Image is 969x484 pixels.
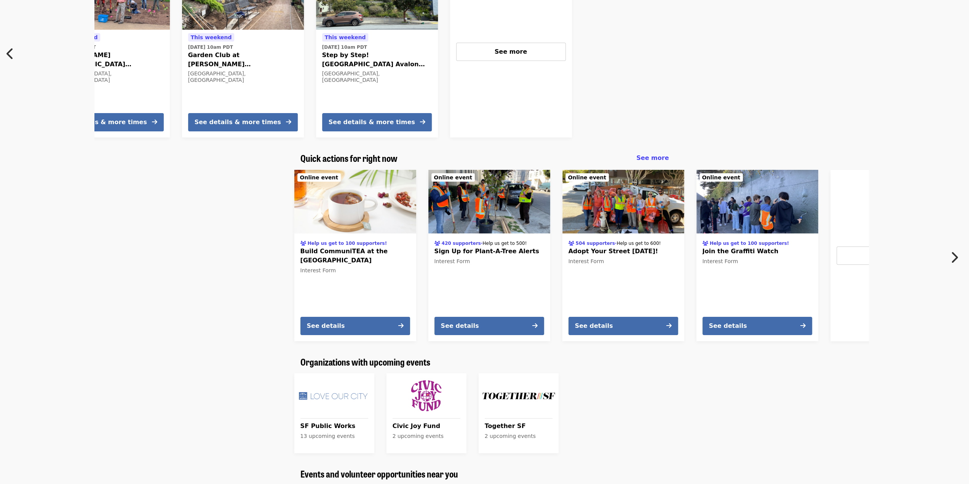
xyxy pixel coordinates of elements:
i: chevron-right icon [950,250,958,265]
span: See more [636,154,669,161]
span: Adopt Your Street [DATE]! [568,247,678,256]
span: 504 supporters [576,241,615,246]
span: Help us get to 500! [482,241,527,246]
time: [DATE] 10am PDT [188,44,233,51]
a: See upcoming events for Civic Joy Fund [386,373,466,453]
button: See details & more times [322,113,432,131]
a: See details for "Adopt Your Street Today!" [562,170,684,341]
div: See details [307,321,345,331]
div: · [434,238,527,247]
div: See details & more times [61,118,147,127]
span: Help us get to 100 supporters! [710,241,789,246]
span: Sign Up for Plant-A-Tree Alerts [434,247,544,256]
i: arrow-right icon [532,322,538,329]
span: Help us get to 100 supporters! [308,241,387,246]
i: arrow-right icon [286,118,291,126]
div: [GEOGRAPHIC_DATA], [GEOGRAPHIC_DATA] [322,70,432,83]
img: Together SF [482,376,556,415]
time: [DATE] 9am PDT [54,44,96,51]
div: Quick actions for right now [294,153,675,164]
span: Quick actions for right now [300,151,397,165]
span: Interest Form [702,258,738,264]
div: 13 upcoming events [300,432,368,440]
a: Quick actions for right now [300,153,397,164]
button: See details [300,317,410,335]
span: Online event [300,174,338,181]
div: See details [441,321,479,331]
button: Next item [944,247,969,268]
img: Join the Graffiti Watch organized by SF Public Works [696,170,818,234]
i: arrow-right icon [152,118,157,126]
div: See details [709,321,747,331]
i: arrow-right icon [398,322,404,329]
img: Sign Up for Plant-A-Tree Alerts organized by SF Public Works [428,170,550,234]
span: This weekend [57,34,98,40]
button: See details & more times [54,113,164,131]
span: Events and volunteer opportunities near you [300,467,458,480]
span: Organizations with upcoming events [300,355,430,368]
span: This weekend [191,34,232,40]
img: Build CommuniTEA at the Street Tree Nursery organized by SF Public Works [294,170,416,234]
a: See upcoming events for Together SF [479,373,559,453]
span: Build CommuniTEA at the [GEOGRAPHIC_DATA] [300,247,410,265]
span: This weekend [325,34,366,40]
div: Organizations with upcoming events [294,356,675,367]
a: See details for "Join the Graffiti Watch" [696,170,818,341]
button: See details & more times [188,113,298,131]
img: SF Public Works [297,376,371,415]
div: See details & more times [329,118,415,127]
span: Online event [702,174,741,181]
button: See details [434,317,544,335]
span: Together SF [485,422,552,431]
div: See details [575,321,613,331]
span: Garden Club at [PERSON_NAME][GEOGRAPHIC_DATA] and The Green In-Between [188,51,298,69]
div: [GEOGRAPHIC_DATA], [GEOGRAPHIC_DATA] [54,70,164,83]
a: See details for "Build CommuniTEA at the Street Tree Nursery" [294,170,416,341]
i: arrow-right icon [800,322,806,329]
div: · [568,238,661,247]
img: Civic Joy Fund [390,376,463,415]
span: Step by Step! [GEOGRAPHIC_DATA] Avalon Gardening Day [322,51,432,69]
i: users icon [702,241,708,246]
a: See more [830,170,952,341]
button: See details [568,317,678,335]
span: Help us get to 600! [616,241,661,246]
span: Interest Form [434,258,470,264]
span: 420 supporters [442,241,481,246]
span: Online event [434,174,473,181]
span: Interest Form [300,267,336,273]
span: See more [495,48,527,55]
i: users icon [300,241,306,246]
div: [GEOGRAPHIC_DATA], [GEOGRAPHIC_DATA] [188,70,298,83]
time: [DATE] 10am PDT [322,44,367,51]
span: Interest Form [568,258,604,264]
a: See details for "Sign Up for Plant-A-Tree Alerts" [428,170,550,341]
button: See details [702,317,812,335]
img: Adopt Your Street Today! organized by SF Public Works [562,170,684,234]
i: chevron-left icon [6,46,14,61]
i: arrow-right icon [666,322,672,329]
a: See upcoming events for SF Public Works [294,373,374,453]
span: [PERSON_NAME][GEOGRAPHIC_DATA] [PERSON_NAME] Beautification Day [54,51,164,69]
span: Online event [568,174,607,181]
div: See details & more times [195,118,281,127]
span: SF Public Works [300,422,368,431]
div: 2 upcoming events [485,432,552,440]
a: See more [636,153,669,163]
div: 2 upcoming events [393,432,460,440]
i: arrow-right icon [420,118,425,126]
span: Civic Joy Fund [393,422,460,431]
i: users icon [434,241,440,246]
span: Join the Graffiti Watch [702,247,812,256]
i: users icon [568,241,574,246]
button: See more [456,43,566,61]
